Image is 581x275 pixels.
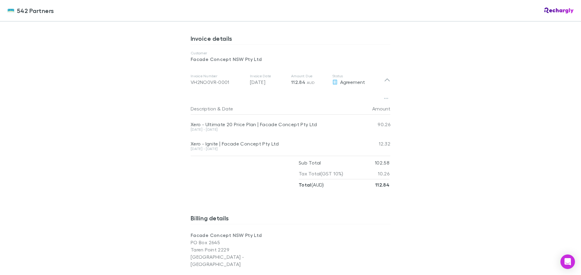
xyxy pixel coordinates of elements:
p: ( AUD ) [299,179,324,190]
p: Status [332,74,384,78]
p: Taren Point 2229 [191,246,290,253]
strong: 112.84 [375,182,389,188]
strong: Total [299,182,311,188]
p: Tax Total (GST 10%) [299,168,343,179]
p: [GEOGRAPHIC_DATA] - [GEOGRAPHIC_DATA] [191,253,290,268]
div: 12.32 [354,134,390,153]
span: 542 Partners [17,6,54,15]
p: 10.26 [378,168,389,179]
h3: Billing details [191,214,390,224]
button: Date [222,103,233,115]
h3: Invoice details [191,35,390,44]
span: AUD [307,80,315,85]
p: Invoice Number [191,74,245,78]
p: Customer [191,51,390,56]
div: 90.26 [354,115,390,134]
p: Invoice Date [250,74,286,78]
p: Facade Concept NSW Pty Ltd [191,56,390,63]
p: [DATE] [250,78,286,86]
p: 102.58 [375,157,389,168]
p: PO Box 2645 [191,239,290,246]
p: Facade Concept NSW Pty Ltd [191,232,290,239]
button: Description [191,103,216,115]
div: & [191,103,352,115]
p: Sub Total [299,157,321,168]
div: [DATE] - [DATE] [191,128,354,131]
div: Open Intercom Messenger [560,254,575,269]
div: Invoice NumberVH2NO0VR-0001Invoice Date[DATE]Amount Due112.84 AUDStatusAgreement [186,68,395,92]
span: 112.84 [291,79,305,85]
span: Agreement [340,79,365,85]
img: 542 Partners's Logo [7,7,15,14]
div: [DATE] - [DATE] [191,147,354,151]
div: Xero - Ignite | Facade Concept Pty Ltd [191,141,354,147]
img: Rechargly Logo [544,8,574,14]
div: Xero - Ultimate 20 Price Plan | Facade Concept Pty Ltd [191,121,354,127]
div: VH2NO0VR-0001 [191,78,245,86]
p: Amount Due [291,74,327,78]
